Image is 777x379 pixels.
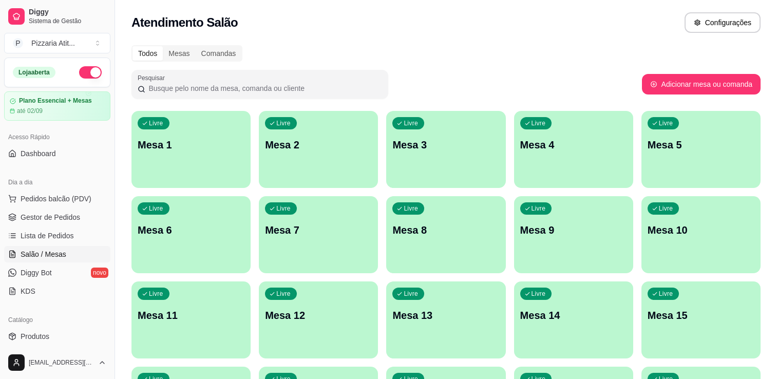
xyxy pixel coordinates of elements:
[138,73,168,82] label: Pesquisar
[386,111,505,188] button: LivreMesa 3
[404,119,418,127] p: Livre
[4,328,110,345] a: Produtos
[259,111,378,188] button: LivreMesa 2
[4,191,110,207] button: Pedidos balcão (PDV)
[532,119,546,127] p: Livre
[131,111,251,188] button: LivreMesa 1
[29,17,106,25] span: Sistema de Gestão
[196,46,242,61] div: Comandas
[404,204,418,213] p: Livre
[648,308,754,323] p: Mesa 15
[13,38,23,48] span: P
[685,12,761,33] button: Configurações
[520,223,627,237] p: Mesa 9
[4,246,110,262] a: Salão / Mesas
[31,38,75,48] div: Pizzaria Atit ...
[265,223,372,237] p: Mesa 7
[138,138,244,152] p: Mesa 1
[648,223,754,237] p: Mesa 10
[265,138,372,152] p: Mesa 2
[386,281,505,358] button: LivreMesa 13
[29,358,94,367] span: [EMAIL_ADDRESS][DOMAIN_NAME]
[642,74,761,94] button: Adicionar mesa ou comanda
[392,308,499,323] p: Mesa 13
[4,350,110,375] button: [EMAIL_ADDRESS][DOMAIN_NAME]
[514,196,633,273] button: LivreMesa 9
[276,204,291,213] p: Livre
[163,46,195,61] div: Mesas
[659,290,673,298] p: Livre
[648,138,754,152] p: Mesa 5
[132,46,163,61] div: Todos
[21,249,66,259] span: Salão / Mesas
[520,138,627,152] p: Mesa 4
[21,194,91,204] span: Pedidos balcão (PDV)
[21,212,80,222] span: Gestor de Pedidos
[4,312,110,328] div: Catálogo
[259,196,378,273] button: LivreMesa 7
[520,308,627,323] p: Mesa 14
[4,145,110,162] a: Dashboard
[149,290,163,298] p: Livre
[4,283,110,299] a: KDS
[404,290,418,298] p: Livre
[532,204,546,213] p: Livre
[265,308,372,323] p: Mesa 12
[392,138,499,152] p: Mesa 3
[19,97,92,105] article: Plano Essencial + Mesas
[4,264,110,281] a: Diggy Botnovo
[131,196,251,273] button: LivreMesa 6
[138,223,244,237] p: Mesa 6
[514,281,633,358] button: LivreMesa 14
[79,66,102,79] button: Alterar Status
[659,204,673,213] p: Livre
[149,204,163,213] p: Livre
[149,119,163,127] p: Livre
[659,119,673,127] p: Livre
[4,209,110,225] a: Gestor de Pedidos
[641,196,761,273] button: LivreMesa 10
[4,228,110,244] a: Lista de Pedidos
[21,331,49,342] span: Produtos
[259,281,378,358] button: LivreMesa 12
[21,286,35,296] span: KDS
[641,111,761,188] button: LivreMesa 5
[131,281,251,358] button: LivreMesa 11
[386,196,505,273] button: LivreMesa 8
[21,231,74,241] span: Lista de Pedidos
[29,8,106,17] span: Diggy
[17,107,43,115] article: até 02/09
[276,290,291,298] p: Livre
[4,91,110,121] a: Plano Essencial + Mesasaté 02/09
[4,33,110,53] button: Select a team
[276,119,291,127] p: Livre
[131,14,238,31] h2: Atendimento Salão
[145,83,382,93] input: Pesquisar
[641,281,761,358] button: LivreMesa 15
[4,4,110,29] a: DiggySistema de Gestão
[4,174,110,191] div: Dia a dia
[532,290,546,298] p: Livre
[514,111,633,188] button: LivreMesa 4
[138,308,244,323] p: Mesa 11
[21,268,52,278] span: Diggy Bot
[392,223,499,237] p: Mesa 8
[13,67,55,78] div: Loja aberta
[4,129,110,145] div: Acesso Rápido
[21,148,56,159] span: Dashboard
